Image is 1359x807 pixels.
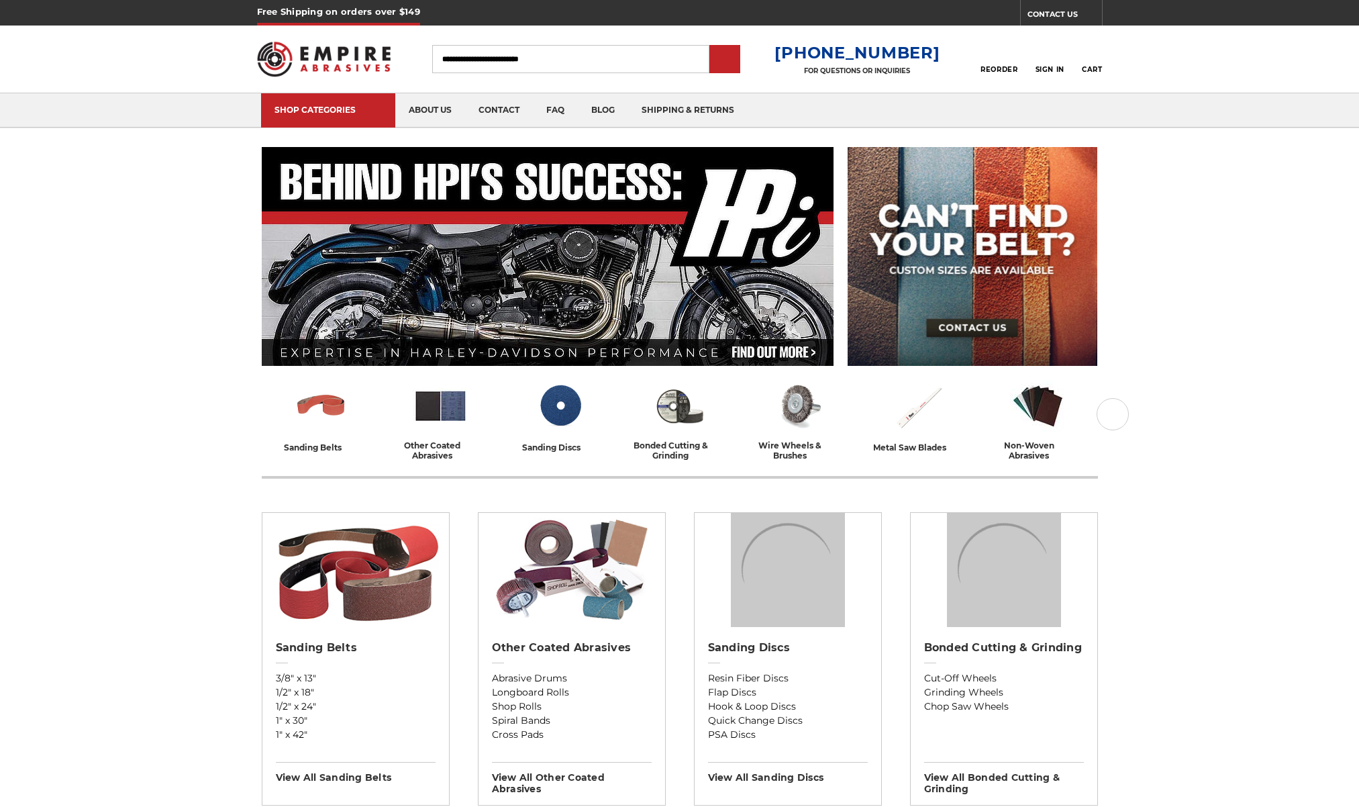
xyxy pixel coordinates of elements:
[395,93,465,128] a: about us
[492,641,652,655] h2: Other Coated Abrasives
[1036,65,1064,74] span: Sign In
[771,378,827,434] img: Wire Wheels & Brushes
[276,714,436,728] a: 1" x 30"
[625,440,734,461] div: bonded cutting & grinding
[774,66,940,75] p: FOR QUESTIONS OR INQUIRIES
[1010,378,1066,434] img: Non-woven Abrasives
[980,44,1017,73] a: Reorder
[745,440,854,461] div: wire wheels & brushes
[465,93,533,128] a: contact
[708,685,868,700] a: Flap Discs
[284,440,359,455] div: sanding belts
[984,378,1093,461] a: non-woven abrasives
[533,93,578,128] a: faq
[262,147,834,366] img: Banner for an interview featuring Horsepower Inc who makes Harley performance upgrades featured o...
[924,685,1084,700] a: Grinding Wheels
[708,700,868,714] a: Hook & Loop Discs
[711,46,738,73] input: Submit
[532,378,588,434] img: Sanding Discs
[492,728,652,742] a: Cross Pads
[492,714,652,728] a: Spiral Bands
[1082,65,1102,74] span: Cart
[522,440,598,455] div: sanding discs
[864,378,973,455] a: metal saw blades
[924,671,1084,685] a: Cut-Off Wheels
[628,93,748,128] a: shipping & returns
[387,378,495,461] a: other coated abrasives
[506,378,615,455] a: sanding discs
[1082,44,1102,74] a: Cart
[652,378,707,434] img: Bonded Cutting & Grinding
[980,65,1017,74] span: Reorder
[731,513,845,627] img: Sanding Discs
[274,105,382,115] div: SHOP CATEGORIES
[276,685,436,700] a: 1/2" x 18"
[924,700,1084,714] a: Chop Saw Wheels
[276,641,436,655] h2: Sanding Belts
[1097,398,1129,430] button: Next
[276,700,436,714] a: 1/2" x 24"
[387,440,495,461] div: other coated abrasives
[708,714,868,728] a: Quick Change Discs
[276,671,436,685] a: 3/8" x 13"
[708,671,868,685] a: Resin Fiber Discs
[984,440,1093,461] div: non-woven abrasives
[257,33,391,85] img: Empire Abrasives
[625,378,734,461] a: bonded cutting & grinding
[924,762,1084,795] h3: View All bonded cutting & grinding
[578,93,628,128] a: blog
[293,378,349,434] img: Sanding Belts
[492,671,652,685] a: Abrasive Drums
[485,513,658,627] img: Other Coated Abrasives
[924,641,1084,655] h2: Bonded Cutting & Grinding
[492,700,652,714] a: Shop Rolls
[276,728,436,742] a: 1" x 42"
[891,378,946,434] img: Metal Saw Blades
[492,762,652,795] h3: View All other coated abrasives
[267,378,376,455] a: sanding belts
[492,685,652,700] a: Longboard Rolls
[708,641,868,655] h2: Sanding Discs
[745,378,854,461] a: wire wheels & brushes
[413,378,468,434] img: Other Coated Abrasives
[708,762,868,784] h3: View All sanding discs
[947,513,1061,627] img: Bonded Cutting & Grinding
[268,513,442,627] img: Sanding Belts
[1027,7,1102,26] a: CONTACT US
[774,43,940,62] a: [PHONE_NUMBER]
[276,762,436,784] h3: View All sanding belts
[848,147,1097,366] img: promo banner for custom belts.
[873,440,964,455] div: metal saw blades
[708,728,868,742] a: PSA Discs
